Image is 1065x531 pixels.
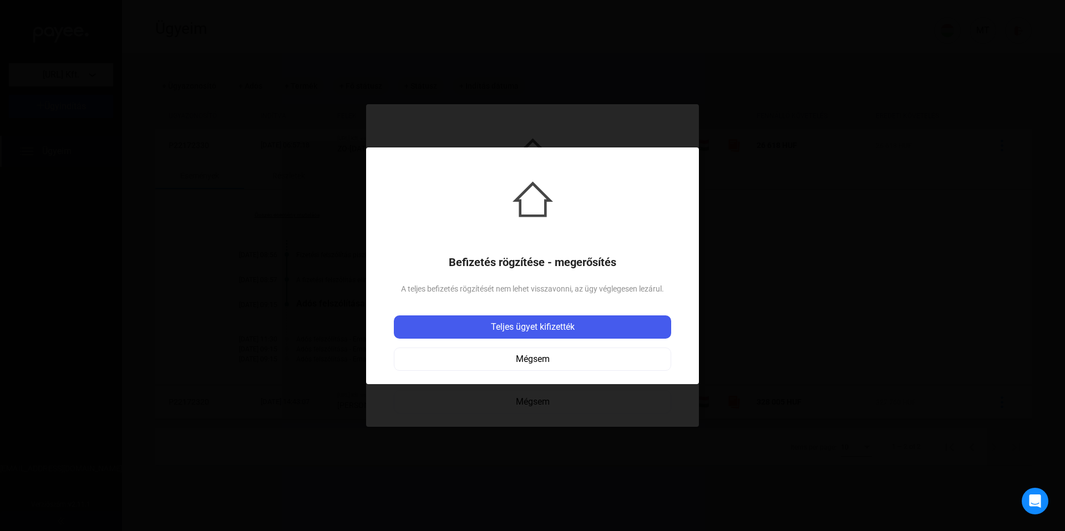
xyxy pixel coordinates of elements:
[394,348,671,371] button: Mégsem
[398,353,667,366] div: Mégsem
[449,256,616,269] h1: Befizetés rögzítése - megerősítés
[397,320,668,334] div: Teljes ügyet kifizették
[1022,488,1048,514] div: Open Intercom Messenger
[401,282,664,295] div: A teljes befizetés rögzítését nem lehet visszavonni, az ügy véglegesen lezárul.
[394,315,671,339] button: Teljes ügyet kifizették
[513,179,553,219] img: house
